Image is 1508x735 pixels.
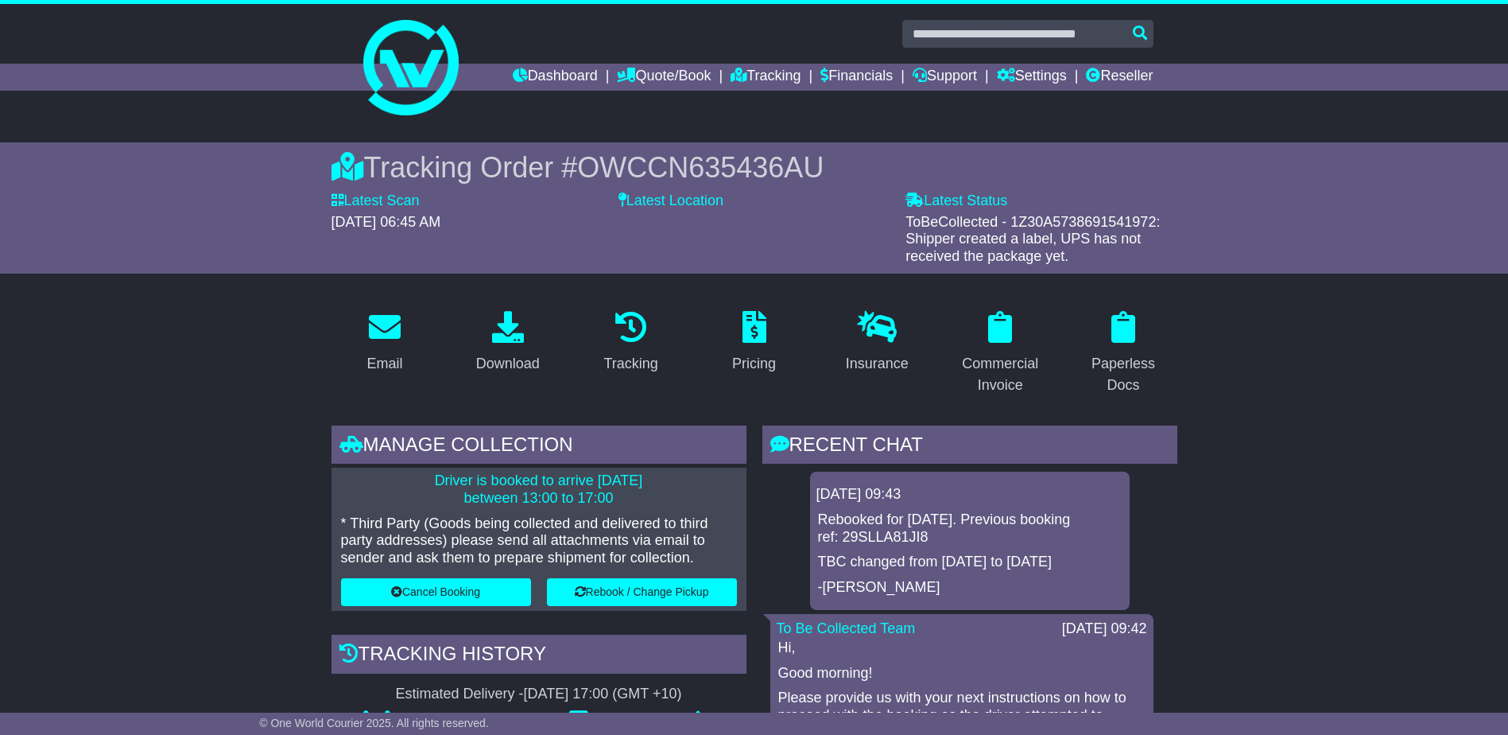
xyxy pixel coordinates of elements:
[341,472,737,507] p: Driver is booked to arrive [DATE] between 13:00 to 17:00
[356,305,413,380] a: Email
[913,64,977,91] a: Support
[331,426,746,469] div: Manage collection
[846,353,909,375] div: Insurance
[331,635,746,678] div: Tracking history
[331,192,420,210] label: Latest Scan
[778,640,1146,657] p: Hi,
[466,305,550,380] a: Download
[341,578,531,606] button: Cancel Booking
[777,620,916,636] a: To Be Collected Team
[259,717,489,729] span: © One World Courier 2025. All rights reserved.
[331,214,441,230] span: [DATE] 06:45 AM
[1062,620,1147,638] div: [DATE] 09:42
[818,554,1122,571] p: TBC changed from [DATE] to [DATE]
[476,353,540,375] div: Download
[331,150,1177,185] div: Tracking Order #
[524,686,682,703] div: [DATE] 17:00 (GMT +10)
[603,353,657,375] div: Tracking
[341,515,737,567] p: * Third Party (Goods being collected and delivered to third party addresses) please send all atta...
[1070,305,1177,402] a: Paperless Docs
[820,64,893,91] a: Financials
[947,305,1054,402] a: Commercial Invoice
[905,192,1007,210] label: Latest Status
[617,64,711,91] a: Quote/Book
[818,579,1122,597] p: -[PERSON_NAME]
[577,151,824,184] span: OWCCN635436AU
[1080,353,1167,396] div: Paperless Docs
[816,486,1123,504] div: [DATE] 09:43
[732,353,776,375] div: Pricing
[778,665,1146,682] p: Good morning!
[997,64,1067,91] a: Settings
[762,426,1177,469] div: RECENT CHAT
[905,214,1160,264] span: ToBeCollected - 1Z30A5738691541972: Shipper created a label, UPS has not received the package yet.
[722,305,786,380] a: Pricing
[331,686,746,703] div: Estimated Delivery -
[618,192,723,210] label: Latest Location
[547,578,737,606] button: Rebook / Change Pickup
[513,64,598,91] a: Dashboard
[593,305,668,380] a: Tracking
[731,64,801,91] a: Tracking
[957,353,1044,396] div: Commercial Invoice
[835,305,919,380] a: Insurance
[1086,64,1153,91] a: Reseller
[818,511,1122,546] p: Rebooked for [DATE]. Previous booking ref: 29SLLA81JI8
[366,353,402,375] div: Email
